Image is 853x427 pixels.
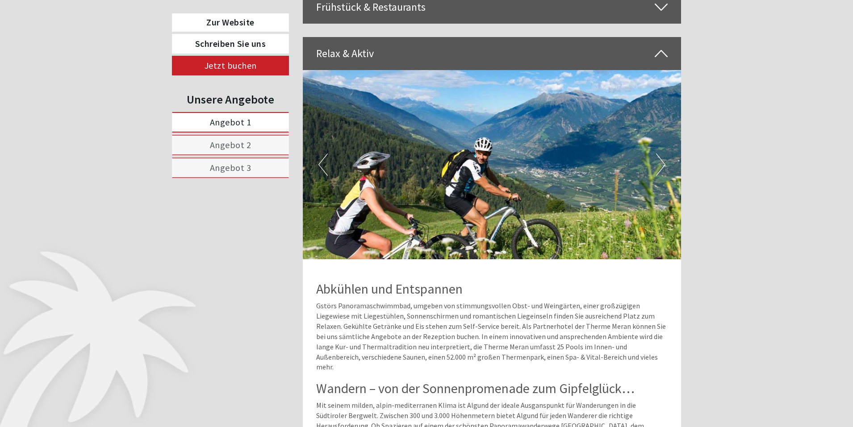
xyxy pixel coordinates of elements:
div: Sonntag [155,7,197,22]
button: Senden [294,231,352,251]
small: 13:53 [13,43,138,50]
p: Gstörs Panoramaschwimmbad, umgeben von stimmungsvollen Obst- und Weingärten, einer großzügigen Li... [316,301,668,372]
a: Jetzt buchen [172,56,289,75]
div: Unsere Angebote [172,91,289,108]
div: Guten Tag, wie können wir Ihnen helfen? [7,24,142,51]
span: Angebot 1 [210,116,251,128]
h2: Wandern – von der Sonnenpromenade zum Gipfelglück… [316,381,668,396]
div: PALMENGARTEN Hotel GSTÖR [13,26,138,33]
span: Angebot 3 [210,162,251,173]
div: Relax & Aktiv [303,37,682,70]
a: Zur Website [172,13,289,32]
a: Schreiben Sie uns [172,34,289,54]
span: Angebot 2 [210,139,251,150]
button: Previous [318,153,328,176]
h2: Abkühlen und Entspannen [316,282,668,296]
button: Next [656,153,665,176]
